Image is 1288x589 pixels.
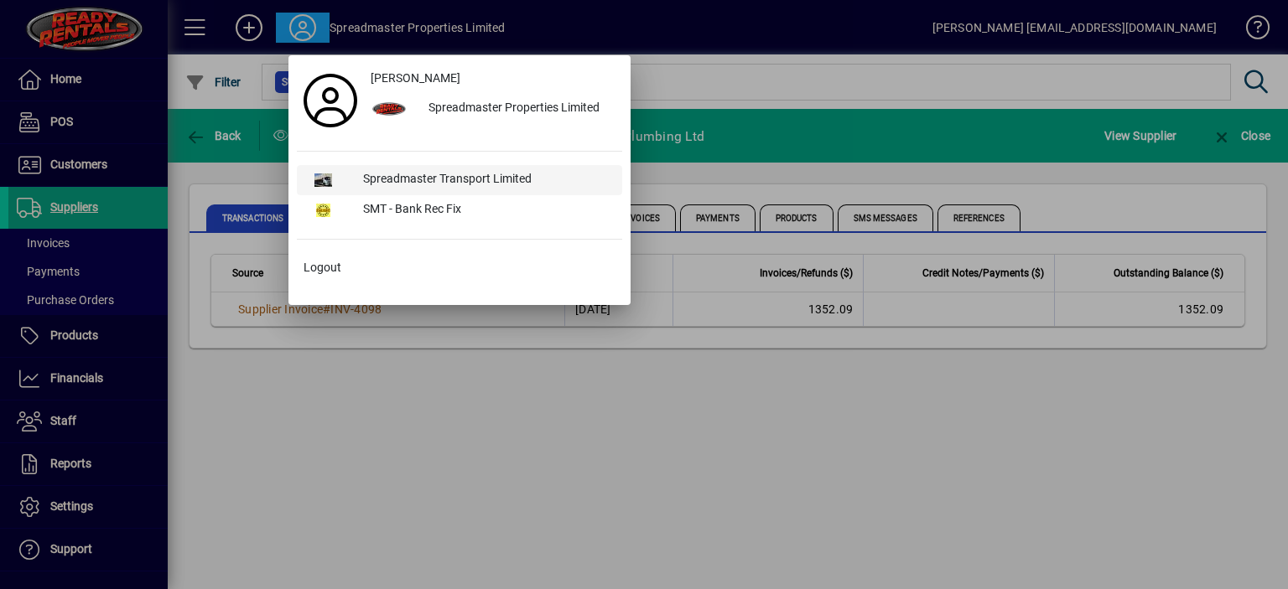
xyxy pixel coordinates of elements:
button: Logout [297,253,622,283]
button: Spreadmaster Properties Limited [364,94,622,124]
div: SMT - Bank Rec Fix [350,195,622,225]
span: Logout [304,259,341,276]
span: [PERSON_NAME] [371,70,460,87]
div: Spreadmaster Properties Limited [415,94,622,124]
div: Spreadmaster Transport Limited [350,165,622,195]
button: Spreadmaster Transport Limited [297,165,622,195]
button: SMT - Bank Rec Fix [297,195,622,225]
a: Profile [297,85,364,116]
a: [PERSON_NAME] [364,64,622,94]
